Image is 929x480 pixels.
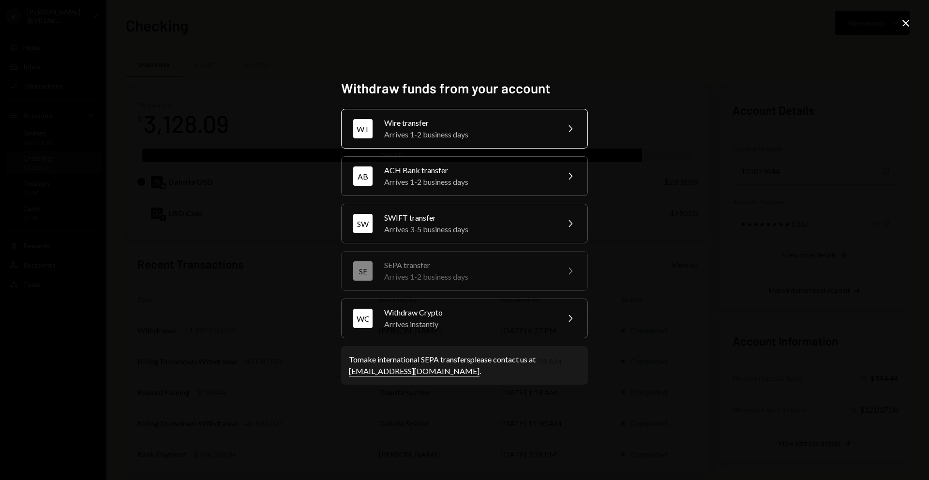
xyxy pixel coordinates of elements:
[341,109,588,149] button: WTWire transferArrives 1-2 business days
[384,259,553,271] div: SEPA transfer
[384,318,553,330] div: Arrives instantly
[341,251,588,291] button: SESEPA transferArrives 1-2 business days
[341,156,588,196] button: ABACH Bank transferArrives 1-2 business days
[384,307,553,318] div: Withdraw Crypto
[384,129,553,140] div: Arrives 1-2 business days
[353,166,373,186] div: AB
[384,271,553,283] div: Arrives 1-2 business days
[384,117,553,129] div: Wire transfer
[341,204,588,243] button: SWSWIFT transferArrives 3-5 business days
[384,212,553,224] div: SWIFT transfer
[349,366,479,376] a: [EMAIL_ADDRESS][DOMAIN_NAME]
[353,119,373,138] div: WT
[384,224,553,235] div: Arrives 3-5 business days
[353,309,373,328] div: WC
[341,299,588,338] button: WCWithdraw CryptoArrives instantly
[384,165,553,176] div: ACH Bank transfer
[384,176,553,188] div: Arrives 1-2 business days
[353,214,373,233] div: SW
[353,261,373,281] div: SE
[341,79,588,98] h2: Withdraw funds from your account
[349,354,580,377] div: To make international SEPA transfers please contact us at .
